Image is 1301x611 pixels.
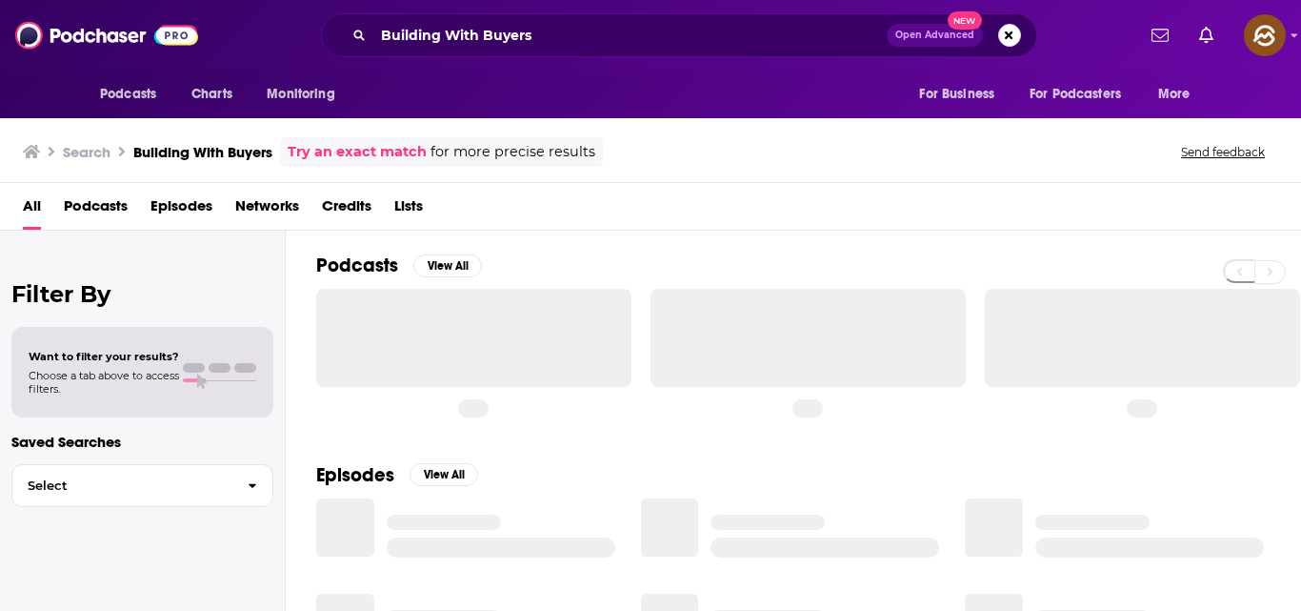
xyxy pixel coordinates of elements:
a: All [23,191,41,230]
span: Monitoring [267,81,334,108]
p: Saved Searches [11,433,273,451]
a: Networks [235,191,299,230]
span: New [948,11,982,30]
button: View All [410,463,478,486]
h3: Search [63,143,110,161]
button: open menu [1145,76,1214,112]
div: Search podcasts, credits, & more... [321,13,1037,57]
button: open menu [906,76,1018,112]
span: For Business [919,81,994,108]
button: Select [11,464,273,507]
span: Want to filter your results? [29,350,179,363]
span: for more precise results [430,141,595,163]
button: Show profile menu [1244,14,1286,56]
a: EpisodesView All [316,463,478,487]
button: Open AdvancedNew [887,24,983,47]
img: User Profile [1244,14,1286,56]
button: open menu [87,76,181,112]
a: Show notifications dropdown [1144,19,1176,51]
h2: Episodes [316,463,394,487]
span: Choose a tab above to access filters. [29,369,179,396]
button: open menu [253,76,359,112]
a: PodcastsView All [316,254,482,277]
span: Logged in as hey85204 [1244,14,1286,56]
span: Podcasts [100,81,156,108]
a: Charts [179,76,244,112]
button: View All [413,255,482,277]
button: open menu [1017,76,1149,112]
input: Search podcasts, credits, & more... [373,20,887,51]
h2: Podcasts [316,254,398,277]
span: For Podcasters [1030,81,1121,108]
h2: Filter By [11,280,273,308]
a: Lists [394,191,423,230]
img: Podchaser - Follow, Share and Rate Podcasts [15,17,198,53]
span: More [1158,81,1191,108]
a: Show notifications dropdown [1191,19,1221,51]
span: Charts [191,81,232,108]
h3: Building With Buyers [133,143,272,161]
span: Open Advanced [895,31,974,40]
button: Send feedback [1175,144,1271,160]
a: Podcasts [64,191,128,230]
a: Try an exact match [288,141,427,163]
a: Episodes [150,191,212,230]
a: Credits [322,191,371,230]
span: Select [12,479,232,492]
